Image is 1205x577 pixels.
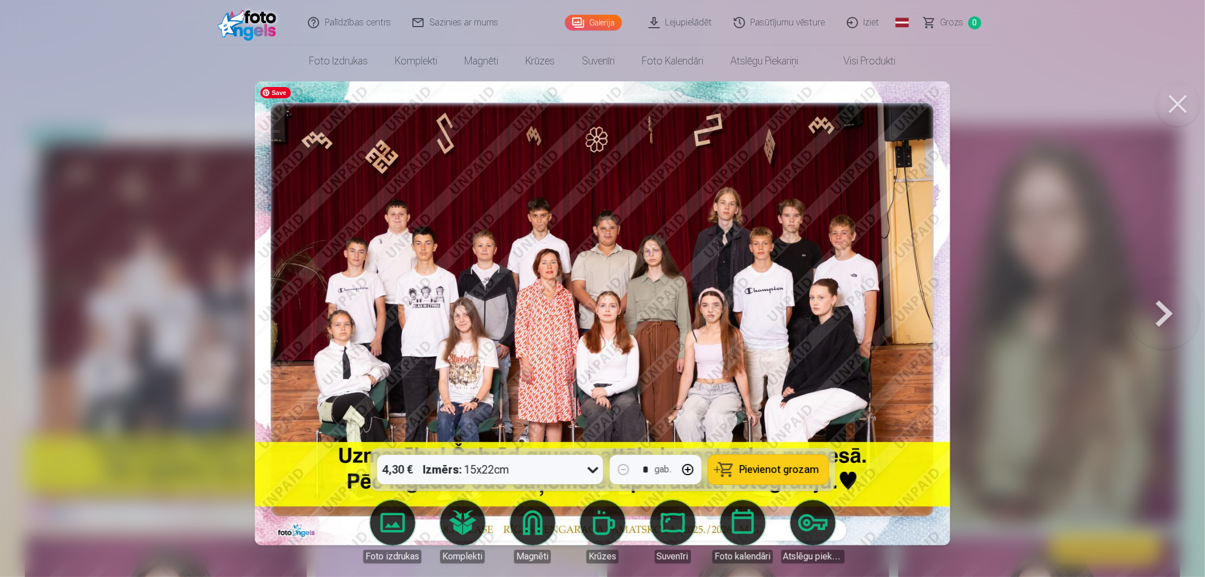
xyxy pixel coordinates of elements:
[363,550,421,563] div: Foto izdrukas
[717,45,812,77] a: Atslēgu piekariņi
[968,16,981,29] span: 0
[781,500,845,563] a: Atslēgu piekariņi
[423,462,462,478] strong: Izmērs :
[451,45,512,77] a: Magnēti
[440,550,485,563] div: Komplekti
[423,455,510,484] div: 15x22cm
[739,465,819,475] span: Pievienot grozam
[512,45,569,77] a: Krūzes
[377,455,419,484] div: 4,30 €
[501,500,564,563] a: Magnēti
[812,45,910,77] a: Visi produkti
[641,500,704,563] a: Suvenīri
[571,500,634,563] a: Krūzes
[382,45,451,77] a: Komplekti
[655,463,672,476] div: gab.
[629,45,717,77] a: Foto kalendāri
[514,550,551,563] div: Magnēti
[708,455,828,484] button: Pievienot grozam
[655,550,691,563] div: Suvenīri
[711,500,775,563] a: Foto kalendāri
[569,45,629,77] a: Suvenīri
[781,550,845,563] div: Atslēgu piekariņi
[431,500,494,563] a: Komplekti
[565,15,622,31] a: Galerija
[217,5,282,41] img: /fa1
[586,550,619,563] div: Krūzes
[712,550,773,563] div: Foto kalendāri
[941,16,964,29] span: Grozs
[260,87,291,98] span: Save
[361,500,424,563] a: Foto izdrukas
[296,45,382,77] a: Foto izdrukas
